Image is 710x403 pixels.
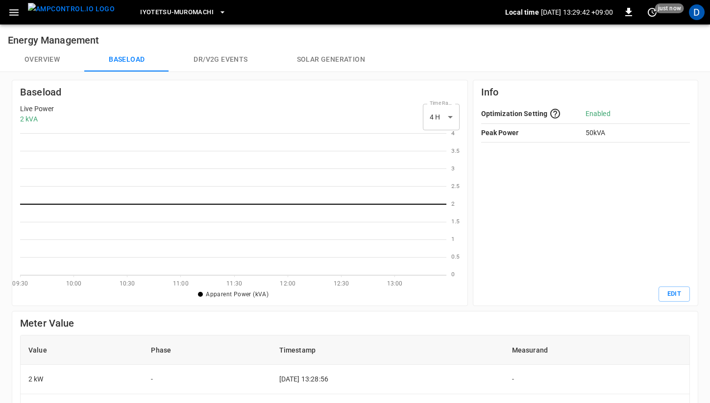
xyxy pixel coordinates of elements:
[20,315,690,331] h6: Meter Value
[451,236,455,243] text: 1
[451,147,460,154] text: 3.5
[271,365,504,394] td: [DATE] 13:28:56
[423,104,460,130] div: 4 H
[689,4,705,20] div: profile-icon
[280,280,295,287] text: 12:00
[20,114,54,124] p: 2 kVA
[334,280,349,287] text: 12:30
[387,280,403,287] text: 13:00
[451,201,455,208] text: 2
[20,104,54,114] p: Live Power
[20,84,460,100] h6: Baseload
[481,109,548,119] p: Optimization Setting
[21,335,143,365] th: Value
[504,335,689,365] th: Measurand
[272,48,390,71] button: Solar generation
[169,48,272,71] button: Dr/V2G events
[504,365,689,394] td: -
[644,4,660,20] button: set refresh interval
[120,280,135,287] text: 10:30
[451,130,455,137] text: 4
[140,7,214,18] span: Iyotetsu-Muromachi
[451,183,460,190] text: 2.5
[541,7,613,17] p: [DATE] 13:29:42 +09:00
[12,280,28,287] text: 09:30
[481,128,586,138] p: Peak Power
[271,335,504,365] th: Timestamp
[143,365,271,394] td: -
[586,128,690,138] p: 50 kVA
[451,272,455,279] text: 0
[586,109,690,119] p: Enabled
[451,218,460,225] text: 1.5
[136,3,230,22] button: Iyotetsu-Muromachi
[505,7,539,17] p: Local time
[206,291,269,298] span: Apparent Power (kVA)
[659,286,690,302] button: Edit
[143,335,271,365] th: Phase
[451,165,455,172] text: 3
[430,99,455,107] label: Time Range
[66,280,82,287] text: 10:00
[173,280,189,287] text: 11:00
[481,84,690,100] h6: Info
[21,365,143,394] td: 2 kW
[28,3,115,15] img: ampcontrol.io logo
[451,254,460,261] text: 0.5
[84,48,169,71] button: Baseload
[226,280,242,287] text: 11:30
[655,3,684,13] span: just now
